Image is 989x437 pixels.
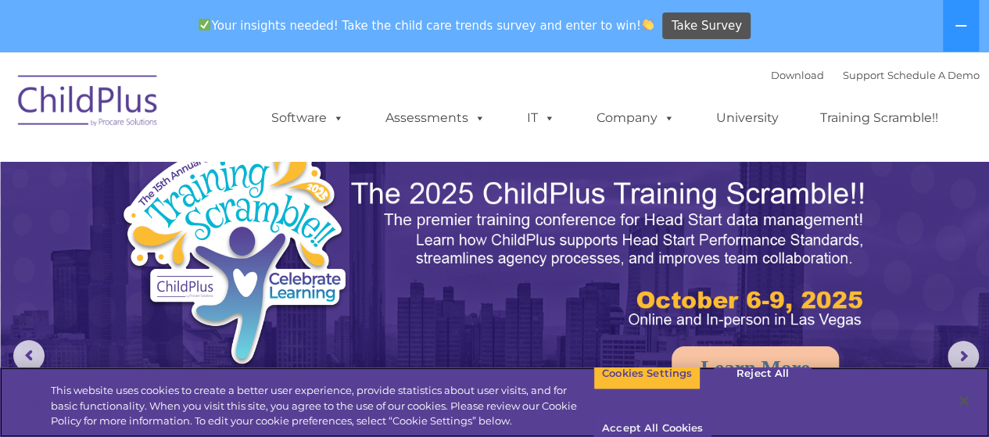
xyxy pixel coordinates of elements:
[51,383,593,429] div: This website uses cookies to create a better user experience, provide statistics about user visit...
[593,357,701,390] button: Cookies Settings
[672,346,839,390] a: Learn More
[662,13,751,40] a: Take Survey
[843,69,884,81] a: Support
[511,102,571,134] a: IT
[771,69,980,81] font: |
[10,64,167,142] img: ChildPlus by Procare Solutions
[256,102,360,134] a: Software
[947,384,981,418] button: Close
[370,102,501,134] a: Assessments
[642,19,654,30] img: 👏
[217,103,265,115] span: Last name
[217,167,284,179] span: Phone number
[199,19,210,30] img: ✅
[581,102,690,134] a: Company
[804,102,954,134] a: Training Scramble!!
[192,10,661,41] span: Your insights needed! Take the child care trends survey and enter to win!
[701,102,794,134] a: University
[672,13,742,40] span: Take Survey
[771,69,824,81] a: Download
[887,69,980,81] a: Schedule A Demo
[714,357,812,390] button: Reject All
